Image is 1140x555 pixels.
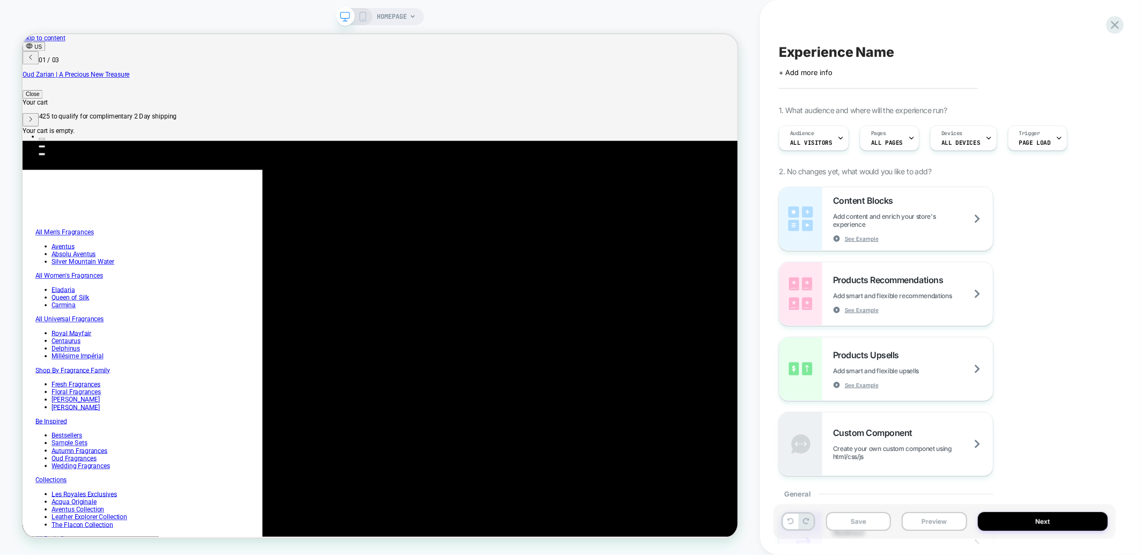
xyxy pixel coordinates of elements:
[17,317,107,327] a: All Women's Fragrances
[833,275,948,285] span: Products Recommendations
[833,367,946,375] span: Add smart and flexible upsells
[1019,130,1040,137] span: Trigger
[17,443,117,453] a: Shop By Fragrance Family
[871,139,903,146] span: ALL PAGES
[790,130,814,137] span: Audience
[39,462,104,472] a: Fresh Fragrances
[21,148,30,151] button: Slide 2 of 3
[790,139,832,146] span: All Visitors
[39,482,103,492] a: [PERSON_NAME]
[39,336,70,346] a: Eladaria
[39,394,92,404] a: Royal Mayfair
[21,158,30,161] button: Slide 3 of 3
[833,292,979,300] span: Add smart and flexible recommendations
[779,68,832,77] span: + Add more info
[21,29,49,39] span: 01 / 03
[17,259,95,269] a: All Men's Fragrances
[39,530,79,540] a: Bestsellers
[39,298,122,308] a: Silver Mountain Water
[941,130,962,137] span: Devices
[833,445,993,461] span: Create your own custom componet using html/css/js
[833,427,918,438] span: Custom Component
[39,288,98,298] a: Absolu Aventus
[39,404,77,414] a: Centaurus
[16,13,26,21] span: US
[871,130,886,137] span: Pages
[845,235,879,242] span: See Example
[779,476,993,512] div: General
[833,195,898,206] span: Content Blocks
[39,414,77,424] a: Delphinus
[17,511,59,521] a: Be Inspired
[39,492,103,502] a: [PERSON_NAME]
[779,106,947,115] span: 1. What audience and where will the experience run?
[39,472,105,482] a: Floral Fragrances
[39,424,108,434] a: Millésime Impérial
[39,278,69,288] a: Aventus
[39,346,89,356] a: Queen of Silk
[845,306,879,314] span: See Example
[978,512,1108,531] button: Next
[826,512,891,531] button: Save
[845,381,879,389] span: See Example
[377,8,407,25] span: HOMEPAGE
[902,512,967,531] button: Preview
[21,138,30,141] button: Slide 1 of 3
[17,375,108,385] a: All Universal Fragrances
[1019,139,1051,146] span: Page Load
[833,350,904,360] span: Products Upsells
[39,540,86,550] a: Sample Sets
[941,139,980,146] span: ALL DEVICES
[779,167,931,176] span: 2. No changes yet, what would you like to add?
[39,356,71,366] a: Carmina
[779,44,894,60] span: Experience Name
[833,212,993,228] span: Add content and enrich your store's experience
